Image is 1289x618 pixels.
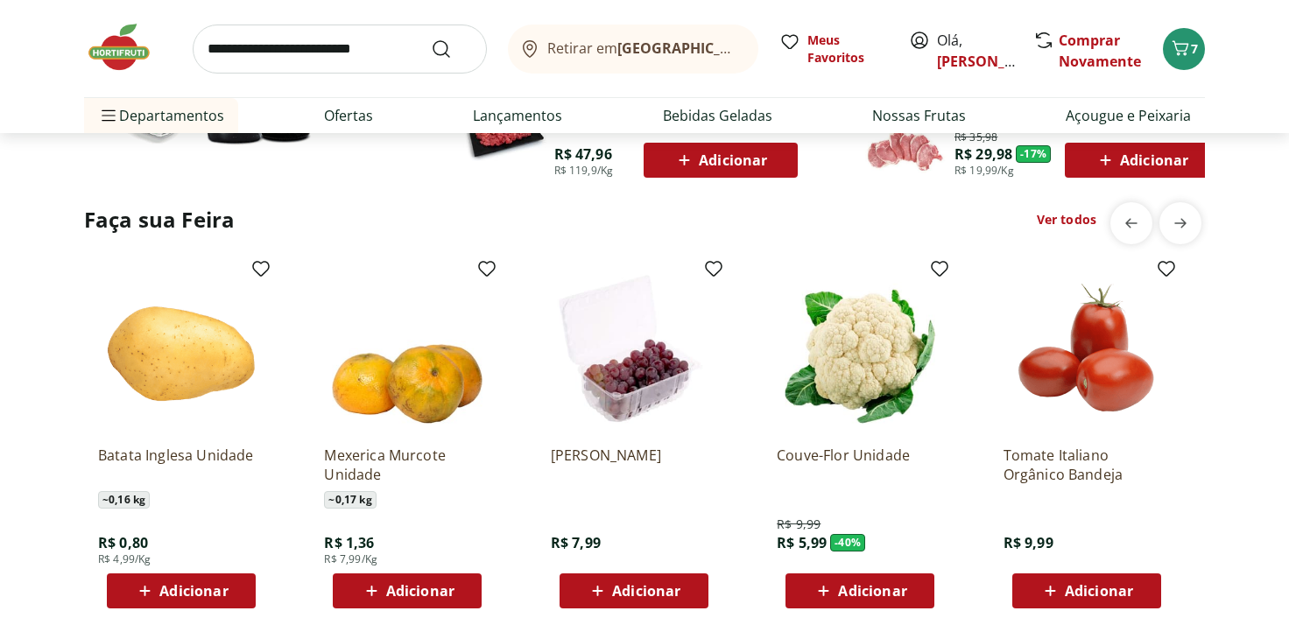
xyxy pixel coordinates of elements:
[98,533,148,552] span: R$ 0,80
[1065,584,1133,598] span: Adicionar
[1110,202,1152,244] button: previous
[617,39,912,58] b: [GEOGRAPHIC_DATA]/[GEOGRAPHIC_DATA]
[84,21,172,74] img: Hortifruti
[1065,143,1218,178] button: Adicionar
[98,446,264,484] a: Batata Inglesa Unidade
[954,127,997,144] span: R$ 35,98
[937,52,1051,71] a: [PERSON_NAME]
[779,32,888,67] a: Meus Favoritos
[1066,105,1191,126] a: Açougue e Peixaria
[777,265,943,432] img: Couve-Flor Unidade
[612,584,680,598] span: Adicionar
[98,95,224,137] span: Departamentos
[1163,28,1205,70] button: Carrinho
[324,105,373,126] a: Ofertas
[386,584,454,598] span: Adicionar
[807,32,888,67] span: Meus Favoritos
[324,552,377,566] span: R$ 7,99/Kg
[159,584,228,598] span: Adicionar
[663,105,772,126] a: Bebidas Geladas
[473,105,562,126] a: Lançamentos
[107,573,256,608] button: Adicionar
[954,164,1014,178] span: R$ 19,99/Kg
[830,534,865,551] span: - 40 %
[324,265,490,432] img: Mexerica Murcote Unidade
[872,105,966,126] a: Nossas Frutas
[777,533,827,552] span: R$ 5,99
[554,144,612,164] span: R$ 47,96
[508,25,758,74] button: Retirar em[GEOGRAPHIC_DATA]/[GEOGRAPHIC_DATA]
[193,25,487,74] input: search
[333,573,482,608] button: Adicionar
[551,533,601,552] span: R$ 7,99
[84,206,235,234] h2: Faça sua Feira
[547,40,741,56] span: Retirar em
[777,516,821,533] span: R$ 9,99
[673,150,767,171] span: Adicionar
[1012,573,1161,608] button: Adicionar
[98,265,264,432] img: Batata Inglesa Unidade
[1159,202,1201,244] button: next
[1037,211,1096,228] a: Ver todos
[551,265,717,432] img: Uva Rosada Embalada
[324,491,376,509] span: ~ 0,17 kg
[937,30,1015,72] span: Olá,
[954,144,1012,164] span: R$ 29,98
[777,446,943,484] a: Couve-Flor Unidade
[1059,31,1141,71] a: Comprar Novamente
[98,552,151,566] span: R$ 4,99/Kg
[1095,150,1188,171] span: Adicionar
[1004,446,1170,484] a: Tomate Italiano Orgânico Bandeja
[785,573,934,608] button: Adicionar
[324,533,374,552] span: R$ 1,36
[838,584,906,598] span: Adicionar
[551,446,717,484] a: [PERSON_NAME]
[1016,145,1051,163] span: - 17 %
[1004,265,1170,432] img: Tomate Italiano Orgânico Bandeja
[431,39,473,60] button: Submit Search
[554,164,614,178] span: R$ 119,9/Kg
[1191,40,1198,57] span: 7
[560,573,708,608] button: Adicionar
[1004,533,1053,552] span: R$ 9,99
[324,446,490,484] a: Mexerica Murcote Unidade
[98,491,150,509] span: ~ 0,16 kg
[98,95,119,137] button: Menu
[644,143,797,178] button: Adicionar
